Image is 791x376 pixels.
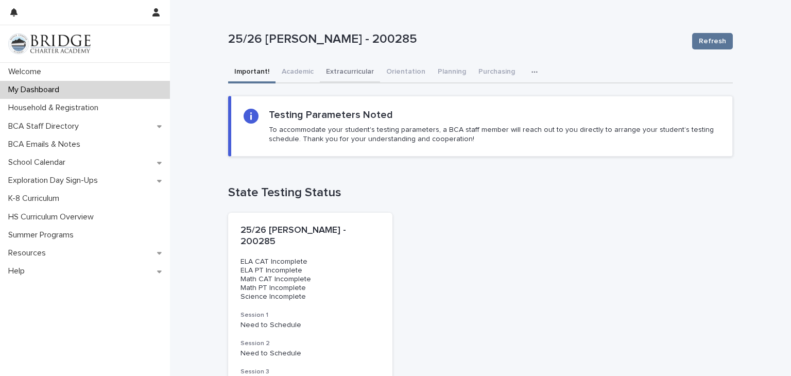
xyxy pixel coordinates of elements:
[240,339,380,348] h3: Session 2
[240,368,380,376] h3: Session 3
[4,212,102,222] p: HS Curriculum Overview
[276,62,320,83] button: Academic
[240,226,349,246] span: 25/26 [PERSON_NAME] - 200285
[699,36,726,46] span: Refresh
[432,62,472,83] button: Planning
[4,85,67,95] p: My Dashboard
[4,248,54,258] p: Resources
[228,185,733,200] h1: State Testing Status
[8,33,91,54] img: V1C1m3IdTEidaUdm9Hs0
[692,33,733,49] button: Refresh
[240,258,380,301] p: ELA CAT Incomplete ELA PT Incomplete Math CAT Incomplete Math PT Incomplete Science Incomplete
[4,176,106,185] p: Exploration Day Sign-Ups
[4,103,107,113] p: Household & Registration
[4,67,49,77] p: Welcome
[4,122,87,131] p: BCA Staff Directory
[4,266,33,276] p: Help
[4,230,82,240] p: Summer Programs
[240,349,380,358] p: Need to Schedule
[380,62,432,83] button: Orientation
[228,32,684,47] p: 25/26 [PERSON_NAME] - 200285
[4,194,67,203] p: K-8 Curriculum
[269,109,393,121] h2: Testing Parameters Noted
[240,321,380,330] p: Need to Schedule
[228,62,276,83] button: Important!
[472,62,521,83] button: Purchasing
[4,158,74,167] p: School Calendar
[240,311,380,319] h3: Session 1
[320,62,380,83] button: Extracurricular
[4,140,89,149] p: BCA Emails & Notes
[269,125,720,144] p: To accommodate your student's testing parameters, a BCA staff member will reach out to you direct...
